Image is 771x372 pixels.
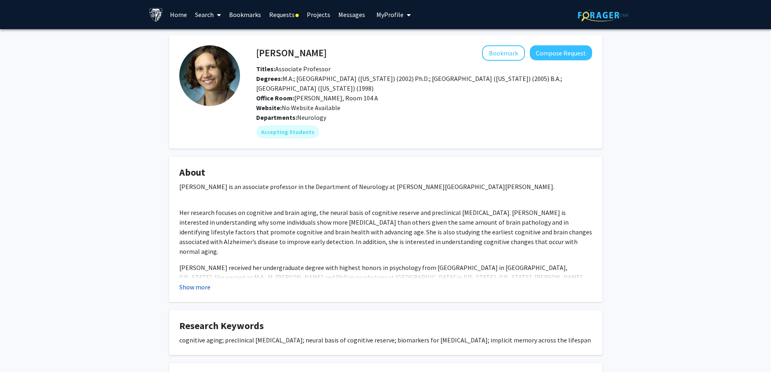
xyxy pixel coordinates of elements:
[179,167,592,179] h4: About
[256,125,319,138] mat-chip: Accepting Students
[303,0,334,29] a: Projects
[256,65,331,73] span: Associate Professor
[334,0,369,29] a: Messages
[179,335,592,345] div: cognitive aging; preclinical [MEDICAL_DATA]; neural basis of cognitive reserve; biomarkers for [M...
[256,65,275,73] b: Titles:
[256,104,282,112] b: Website:
[179,45,240,106] img: Profile Picture
[179,182,592,191] p: [PERSON_NAME] is an associate professor in the Department of Neurology at [PERSON_NAME][GEOGRAPHI...
[179,320,592,332] h4: Research Keywords
[482,45,525,61] button: Add Anja Soldan to Bookmarks
[256,45,327,60] h4: [PERSON_NAME]
[149,8,163,22] img: Johns Hopkins University Logo
[256,74,562,92] span: M.A.; [GEOGRAPHIC_DATA] ([US_STATE]) (2002) Ph.D.; [GEOGRAPHIC_DATA] ([US_STATE]) (2005) B.A.; [G...
[256,94,294,102] b: Office Room:
[376,11,404,19] span: My Profile
[530,45,592,60] button: Compose Request to Anja Soldan
[256,113,297,121] b: Departments:
[179,282,210,292] button: Show more
[225,0,265,29] a: Bookmarks
[179,208,592,256] p: Her research focuses on cognitive and brain aging, the neural basis of cognitive reserve and prec...
[265,0,303,29] a: Requests
[256,74,282,83] b: Degrees:
[6,336,34,366] iframe: Chat
[166,0,191,29] a: Home
[256,104,340,112] span: No Website Available
[578,9,629,21] img: ForagerOne Logo
[179,263,592,302] p: [PERSON_NAME] received her undergraduate degree with highest honors in psychology from [GEOGRAPHI...
[256,94,378,102] span: [PERSON_NAME], Room 104 A
[297,113,326,121] span: Neurology
[191,0,225,29] a: Search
